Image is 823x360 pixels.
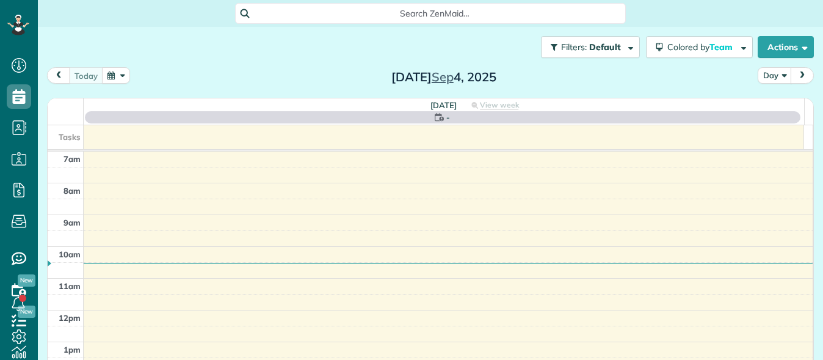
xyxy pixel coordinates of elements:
span: New [18,274,35,287]
span: 12pm [59,313,81,323]
button: next [791,67,814,84]
h2: [DATE] 4, 2025 [368,70,520,84]
span: [DATE] [430,100,457,110]
button: Actions [758,36,814,58]
span: 10am [59,249,81,259]
span: - [446,111,450,123]
button: prev [47,67,70,84]
span: Default [589,42,622,53]
button: Day [758,67,792,84]
span: 9am [63,218,81,227]
span: Colored by [667,42,737,53]
span: 1pm [63,345,81,354]
button: today [69,67,103,84]
span: Team [709,42,734,53]
span: Filters: [561,42,587,53]
span: 7am [63,154,81,164]
span: Tasks [59,132,81,142]
a: Filters: Default [535,36,640,58]
button: Colored byTeam [646,36,753,58]
button: Filters: Default [541,36,640,58]
span: 8am [63,186,81,196]
span: View week [480,100,519,110]
span: 11am [59,281,81,291]
span: Sep [432,69,454,84]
